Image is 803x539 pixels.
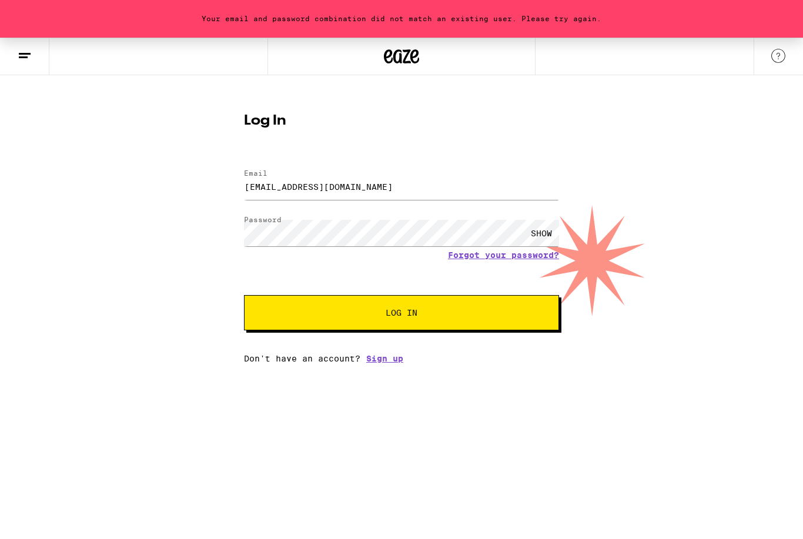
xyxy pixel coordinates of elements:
input: Email [244,173,559,200]
a: Forgot your password? [448,250,559,260]
div: Don't have an account? [244,354,559,363]
button: Log In [244,295,559,330]
span: Hi. Need any help? [7,8,85,18]
h1: Log In [244,114,559,128]
span: Log In [386,309,417,317]
a: Sign up [366,354,403,363]
div: SHOW [524,220,559,246]
label: Email [244,169,267,177]
label: Password [244,216,282,223]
